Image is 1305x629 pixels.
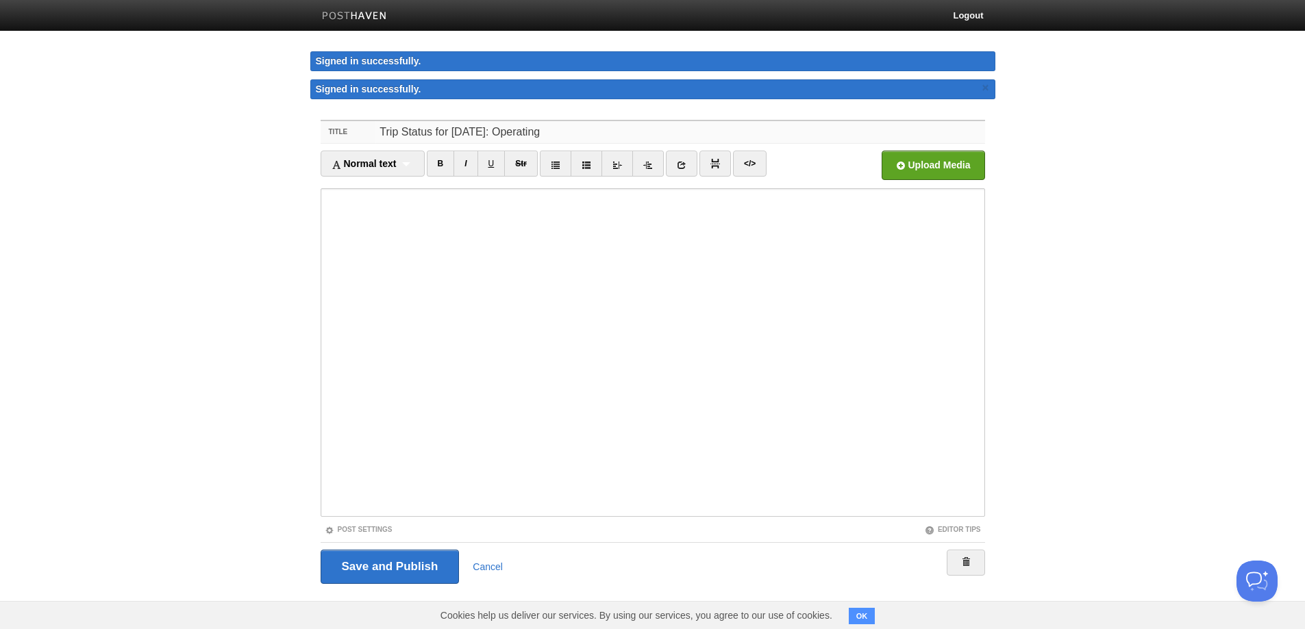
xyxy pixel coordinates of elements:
[477,151,506,177] a: U
[733,151,767,177] a: </>
[453,151,477,177] a: I
[980,79,992,97] a: ×
[325,526,393,533] a: Post Settings
[710,159,720,168] img: pagebreak-icon.png
[1236,561,1278,602] iframe: Help Scout Beacon - Open
[473,561,503,572] a: Cancel
[849,608,875,624] button: OK
[925,526,981,533] a: Editor Tips
[316,84,421,94] span: Signed in successfully.
[427,151,455,177] a: B
[310,51,995,71] div: Signed in successfully.
[321,550,460,584] input: Save and Publish
[321,121,376,143] label: Title
[504,151,538,177] a: Str
[427,602,846,629] span: Cookies help us deliver our services. By using our services, you agree to our use of cookies.
[515,159,527,168] del: Str
[332,158,397,169] span: Normal text
[322,12,387,22] img: Posthaven-bar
